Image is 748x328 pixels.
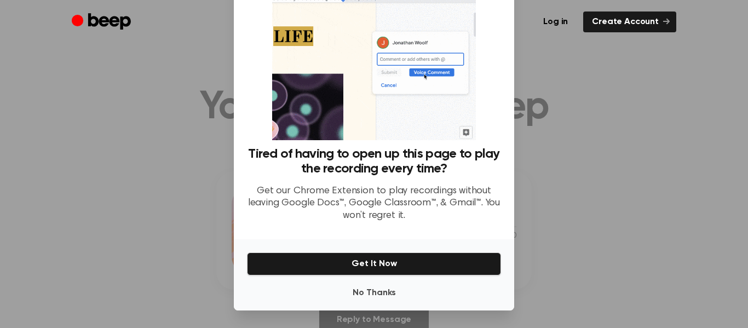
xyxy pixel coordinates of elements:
[247,185,501,222] p: Get our Chrome Extension to play recordings without leaving Google Docs™, Google Classroom™, & Gm...
[583,11,676,32] a: Create Account
[247,282,501,304] button: No Thanks
[72,11,134,33] a: Beep
[247,147,501,176] h3: Tired of having to open up this page to play the recording every time?
[534,11,577,32] a: Log in
[247,252,501,275] button: Get It Now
